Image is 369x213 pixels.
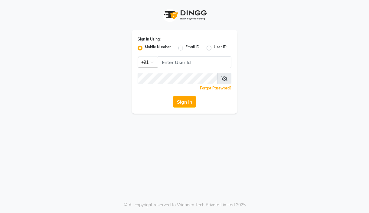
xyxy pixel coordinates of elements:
[145,44,171,52] label: Mobile Number
[138,37,161,42] label: Sign In Using:
[160,6,209,24] img: logo1.svg
[185,44,199,52] label: Email ID
[138,73,218,84] input: Username
[200,86,231,90] a: Forgot Password?
[158,56,231,68] input: Username
[214,44,227,52] label: User ID
[173,96,196,108] button: Sign In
